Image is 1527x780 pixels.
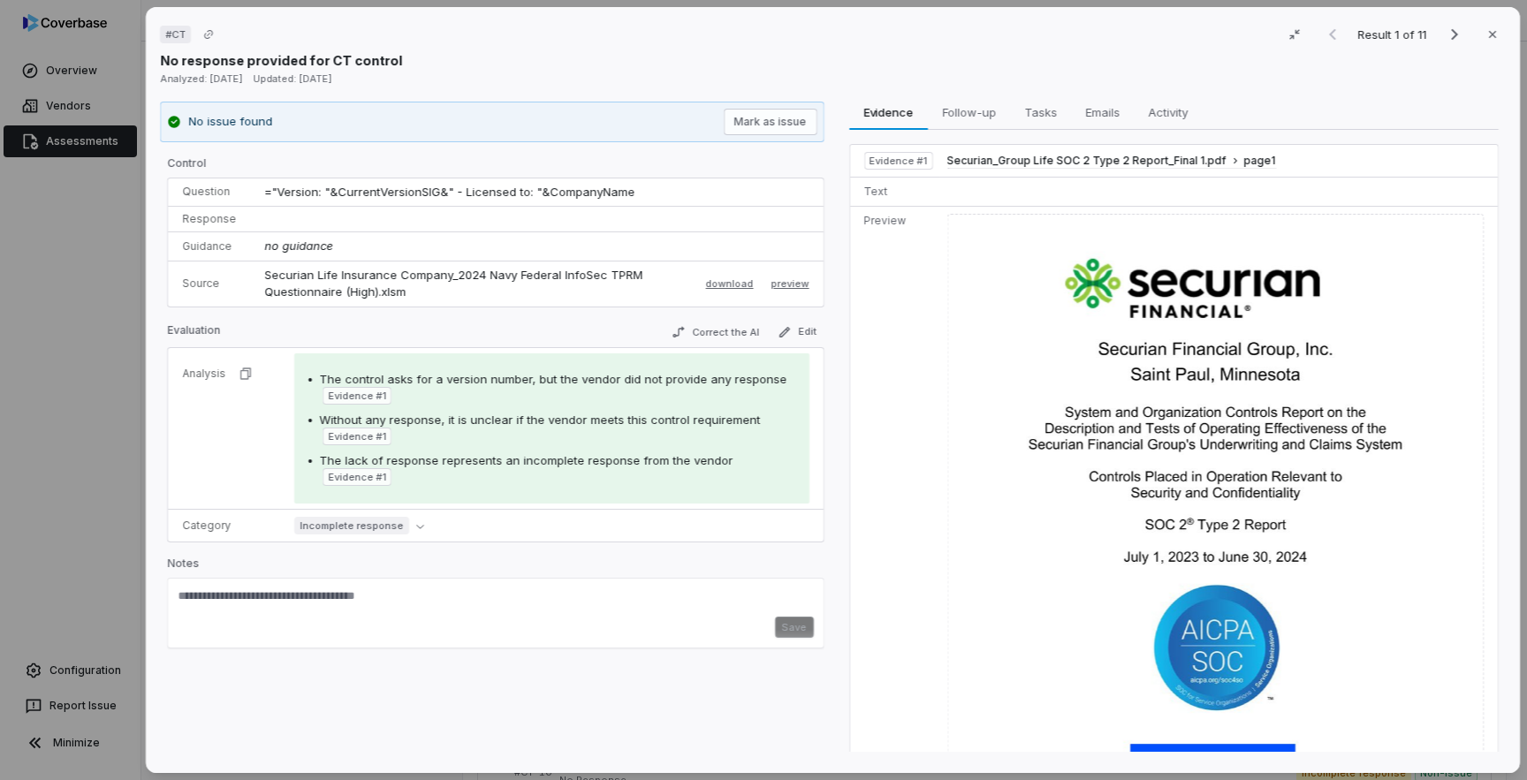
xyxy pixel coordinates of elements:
[182,276,236,291] p: Source
[328,389,386,403] span: Evidence # 1
[319,413,760,427] span: Without any response, it is unclear if the vendor meets this control requirement
[1017,101,1064,124] span: Tasks
[856,101,920,124] span: Evidence
[770,322,824,343] button: Edit
[294,517,409,534] span: Incomplete response
[182,239,236,254] p: Guidance
[160,72,242,85] span: Analyzed: [DATE]
[264,267,688,301] p: Securian Life Insurance Company_2024 Navy Federal InfoSec TPRM Questionnaire (High).xlsm
[182,185,236,199] p: Question
[319,372,786,386] span: The control asks for a version number, but the vendor did not provide any response
[849,177,939,206] td: Text
[947,154,1276,169] button: Securian_Group Life SOC 2 Type 2 Report_Final 1.pdfpage1
[935,101,1003,124] span: Follow-up
[167,557,824,578] p: Notes
[167,323,220,345] p: Evaluation
[165,27,186,42] span: # CT
[264,185,634,199] span: ="Version: "&CurrentVersionSIG&" - Licensed to: "&CompanyName
[319,453,733,467] span: The lack of response represents an incomplete response from the vendor
[869,154,927,168] span: Evidence # 1
[182,212,236,226] p: Response
[1357,25,1430,44] p: Result 1 of 11
[328,470,386,484] span: Evidence # 1
[160,51,402,70] p: No response provided for CT control
[1078,101,1127,124] span: Emails
[723,109,817,135] button: Mark as issue
[167,156,824,178] p: Control
[264,239,332,253] span: no guidance
[182,519,266,533] p: Category
[1141,101,1195,124] span: Activity
[193,19,224,50] button: Copy link
[771,273,809,294] button: preview
[698,273,760,294] button: download
[1244,154,1276,168] span: page 1
[253,72,331,85] span: Updated: [DATE]
[664,322,766,343] button: Correct the AI
[188,113,272,131] p: No issue found
[947,154,1227,168] span: Securian_Group Life SOC 2 Type 2 Report_Final 1.pdf
[1437,24,1472,45] button: Next result
[182,367,225,381] p: Analysis
[328,429,386,443] span: Evidence # 1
